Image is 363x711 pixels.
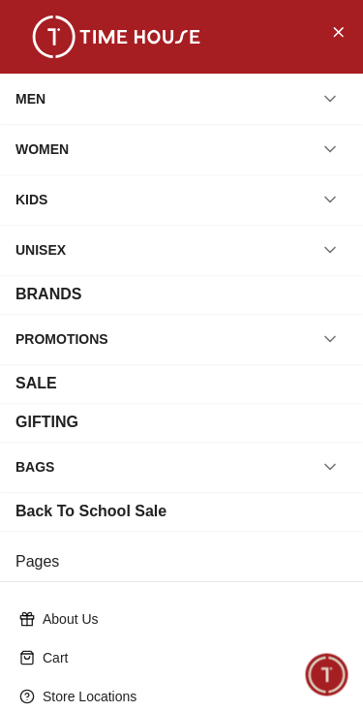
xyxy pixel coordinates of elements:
div: [PERSON_NAME] [15,288,363,308]
span: Request a callback [204,510,341,534]
button: Close Menu [322,15,353,46]
div: Back To School Sale [15,500,166,523]
em: Minimize [315,10,353,48]
div: BRANDS [15,283,81,306]
span: Track your Shipment [192,555,341,578]
img: ... [19,15,213,58]
div: KIDS [15,182,47,217]
div: [PERSON_NAME] [98,20,257,39]
div: BAGS [15,449,54,484]
div: Exchanges [250,416,353,450]
div: New Enquiry [27,416,144,450]
em: Back [10,10,48,48]
div: GIFTING [15,411,78,434]
span: Exchanges [262,421,341,445]
div: WOMEN [15,132,69,167]
div: SALE [15,372,57,395]
div: Nearest Store Locator [169,460,353,495]
div: Request a callback [192,505,353,540]
div: Services [154,416,240,450]
p: Cart [43,648,336,667]
span: New Enquiry [40,421,132,445]
span: Nearest Store Locator [182,466,341,489]
div: Track your Shipment [179,549,353,584]
div: UNISEX [15,232,66,267]
p: About Us [43,609,336,629]
span: Hello! I'm your Time House Watches Support Assistant. How can I assist you [DATE]? [28,325,291,388]
div: PROMOTIONS [15,322,108,356]
span: Services [166,421,227,445]
p: Store Locations [43,687,336,706]
div: Chat Widget [306,654,348,696]
img: Profile picture of Zoe [54,13,87,46]
div: MEN [15,81,45,116]
span: 09:45 PM [254,381,303,393]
